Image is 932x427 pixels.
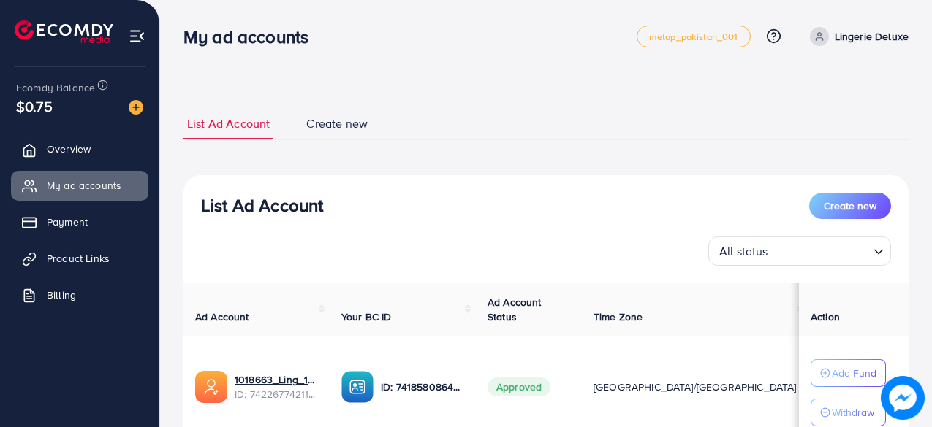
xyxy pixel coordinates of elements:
span: $0.75 [16,96,53,117]
span: Ad Account [195,309,249,324]
span: Approved [488,377,550,396]
p: ID: 7418580864520683536 [381,378,464,396]
a: Product Links [11,244,148,273]
span: My ad accounts [47,178,121,193]
span: Action [811,309,840,324]
button: Create new [809,193,891,219]
span: List Ad Account [187,115,270,132]
div: Search for option [708,236,891,266]
p: Lingerie Deluxe [835,28,909,45]
img: image [881,376,925,420]
a: My ad accounts [11,171,148,200]
img: ic-ads-acc.e4c84228.svg [195,371,227,403]
a: 1018663_Ling_1728226774953 [235,372,318,387]
span: All status [716,241,771,262]
a: Lingerie Deluxe [804,27,909,46]
span: Create new [824,199,876,213]
input: Search for option [773,238,868,262]
span: [GEOGRAPHIC_DATA]/[GEOGRAPHIC_DATA] [594,380,797,394]
span: Ecomdy Balance [16,80,95,95]
span: Billing [47,288,76,302]
img: image [129,100,143,115]
p: Add Fund [832,364,876,382]
button: Withdraw [811,399,886,426]
a: metap_pakistan_001 [637,26,751,47]
span: Overview [47,142,91,156]
a: Billing [11,280,148,309]
span: metap_pakistan_001 [649,32,738,42]
h3: List Ad Account [201,195,323,216]
span: Time Zone [594,309,643,324]
span: Ad Account Status [488,295,542,324]
img: menu [129,28,145,45]
span: Your BC ID [341,309,392,324]
span: ID: 7422677421117374465 [235,387,318,401]
a: Payment [11,207,148,236]
h3: My ad accounts [183,26,320,47]
p: Withdraw [832,404,874,421]
img: ic-ba-acc.ded83a64.svg [341,371,374,403]
span: Payment [47,215,88,229]
button: Add Fund [811,359,886,387]
a: Overview [11,134,148,164]
img: logo [15,20,113,43]
span: Product Links [47,251,110,266]
div: <span class='underline'>1018663_Ling_1728226774953</span></br>7422677421117374465 [235,372,318,402]
span: Create new [306,115,368,132]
